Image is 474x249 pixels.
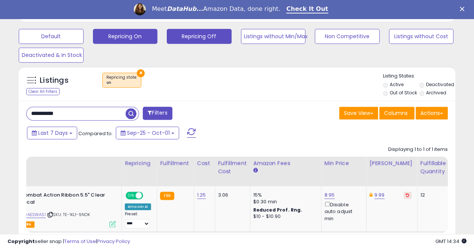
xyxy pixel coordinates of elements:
[218,160,247,175] div: Fulfillment Cost
[38,129,68,137] span: Last 7 Days
[384,109,408,117] span: Columns
[7,238,35,245] strong: Copyright
[420,160,446,175] div: Fulfillable Quantity
[26,88,60,95] div: Clear All Filters
[253,160,318,167] div: Amazon Fees
[253,192,316,198] div: 15%
[369,160,414,167] div: [PERSON_NAME]
[19,29,84,44] button: Default
[460,7,467,11] div: Close
[324,191,335,199] a: 8.95
[19,48,84,63] button: Deactivated & In Stock
[125,212,151,228] div: Preset:
[126,192,136,199] span: ON
[160,192,174,200] small: FBA
[47,212,90,218] span: | SKU: TE-1KL1-9NOK
[253,207,302,213] b: Reduced Prof. Rng.
[116,127,179,139] button: Sep-25 - Oct-01
[167,5,203,12] i: DataHub...
[97,238,130,245] a: Privacy Policy
[253,167,258,174] small: Amazon Fees.
[197,160,212,167] div: Cost
[324,200,360,222] div: Disable auto adjust min
[1,160,118,167] div: Title
[389,89,417,96] label: Out of Stock
[19,212,46,218] a: B00AESWASI
[40,75,69,86] h5: Listings
[241,29,306,44] button: Listings without Min/Max
[137,69,145,77] button: ×
[426,89,446,96] label: Archived
[160,160,190,167] div: Fulfillment
[152,5,280,13] div: Meet Amazon Data, done right.
[197,191,206,199] a: 1.25
[339,107,378,119] button: Save View
[253,198,316,205] div: $0.30 min
[106,75,137,86] span: Repricing state :
[379,107,414,119] button: Columns
[134,3,146,15] img: Profile image for Georgie
[20,192,111,207] b: Combat Action Ribbon 5.5" Clear Decal
[142,192,154,199] span: OFF
[64,238,96,245] a: Terms of Use
[426,81,454,88] label: Deactivated
[389,81,403,88] label: Active
[93,29,158,44] button: Repricing On
[106,80,137,85] div: on
[3,192,116,227] div: ASIN:
[253,213,316,220] div: $10 - $10.90
[416,107,448,119] button: Actions
[388,146,448,153] div: Displaying 1 to 1 of 1 items
[389,29,454,44] button: Listings without Cost
[420,192,444,198] div: 12
[324,160,363,167] div: Min Price
[143,107,172,120] button: Filters
[7,238,130,245] div: seller snap | |
[374,191,385,199] a: 9.99
[22,221,34,228] span: FBA
[315,29,380,44] button: Non Competitive
[383,73,455,80] p: Listing States:
[167,29,232,44] button: Repricing Off
[218,192,244,198] div: 3.06
[435,238,467,245] span: 2025-10-9 14:34 GMT
[125,203,151,210] div: Amazon AI
[78,130,113,137] span: Compared to:
[286,5,328,13] a: Check It Out
[125,160,154,167] div: Repricing
[27,127,77,139] button: Last 7 Days
[127,129,170,137] span: Sep-25 - Oct-01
